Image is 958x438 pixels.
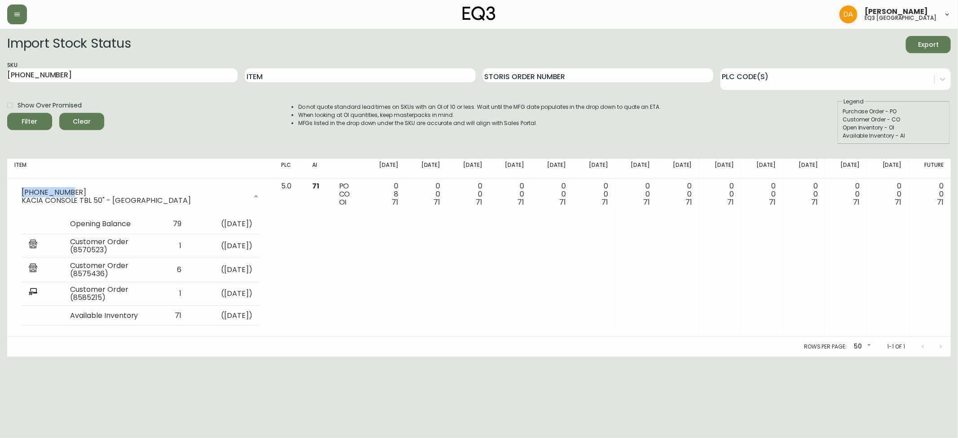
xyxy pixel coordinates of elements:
[298,119,661,127] li: MFGs listed in the drop down under the SKU are accurate and will align with Sales Portal.
[63,215,153,234] td: Opening Balance
[364,159,406,179] th: [DATE]
[895,197,902,207] span: 71
[850,340,873,354] div: 50
[706,182,734,206] div: 0 0
[811,197,818,207] span: 71
[804,343,847,351] p: Rows per page:
[832,182,860,206] div: 0 0
[517,197,524,207] span: 71
[274,159,305,179] th: PLC
[622,182,650,206] div: 0 0
[790,182,817,206] div: 0 0
[664,182,692,206] div: 0 0
[574,159,615,179] th: [DATE]
[63,234,153,258] td: Customer Order (8570523)
[406,159,447,179] th: [DATE]
[853,197,860,207] span: 71
[913,39,944,50] span: Export
[909,159,951,179] th: Future
[189,282,260,306] td: ( [DATE] )
[153,215,188,234] td: 79
[843,107,945,116] div: Purchase Order - PO
[825,159,867,179] th: [DATE]
[298,103,661,111] li: Do not quote standard lead times on SKUs with an OI of 10 or less. Wait until the MFG date popula...
[153,306,188,326] td: 71
[371,182,398,206] div: 0 8
[434,197,441,207] span: 71
[153,234,188,258] td: 1
[916,182,944,206] div: 0 0
[7,159,274,179] th: Item
[769,197,776,207] span: 71
[153,258,188,282] td: 6
[18,101,82,110] span: Show Over Promised
[189,215,260,234] td: ( [DATE] )
[22,188,247,197] div: [PHONE_NUMBER]
[865,8,928,15] span: [PERSON_NAME]
[843,98,865,106] legend: Legend
[843,132,945,140] div: Available Inventory - AI
[29,264,37,274] img: retail_report.svg
[560,197,566,207] span: 71
[339,197,347,207] span: OI
[657,159,699,179] th: [DATE]
[463,6,496,21] img: logo
[839,5,857,23] img: dd1a7e8db21a0ac8adbf82b84ca05374
[413,182,440,206] div: 0 0
[153,282,188,306] td: 1
[63,306,153,326] td: Available Inventory
[727,197,734,207] span: 71
[22,197,247,205] div: KACIA CONSOLE TBL 50" - [GEOGRAPHIC_DATA]
[741,159,783,179] th: [DATE]
[748,182,776,206] div: 0 0
[312,181,319,191] span: 71
[783,159,825,179] th: [DATE]
[298,111,661,119] li: When looking at OI quantities, keep masterpacks in mind.
[581,182,608,206] div: 0 0
[189,306,260,326] td: ( [DATE] )
[874,182,901,206] div: 0 0
[843,124,945,132] div: Open Inventory - OI
[22,116,38,127] div: Filter
[843,116,945,124] div: Customer Order - CO
[189,258,260,282] td: ( [DATE] )
[14,182,267,211] div: [PHONE_NUMBER]KACIA CONSOLE TBL 50" - [GEOGRAPHIC_DATA]
[66,116,97,127] span: Clear
[63,258,153,282] td: Customer Order (8575436)
[305,159,332,179] th: AI
[29,287,37,298] img: ecommerce_report.svg
[937,197,944,207] span: 71
[490,159,531,179] th: [DATE]
[906,36,951,53] button: Export
[539,182,566,206] div: 0 0
[7,113,52,130] button: Filter
[447,159,489,179] th: [DATE]
[476,197,482,207] span: 71
[867,159,909,179] th: [DATE]
[455,182,482,206] div: 0 0
[274,179,305,337] td: 5.0
[699,159,741,179] th: [DATE]
[865,15,936,21] h5: eq3 [GEOGRAPHIC_DATA]
[189,234,260,258] td: ( [DATE] )
[643,197,650,207] span: 71
[339,182,357,206] div: PO CO
[497,182,524,206] div: 0 0
[615,159,657,179] th: [DATE]
[531,159,573,179] th: [DATE]
[887,343,905,351] p: 1-1 of 1
[29,240,37,250] img: retail_report.svg
[685,197,692,207] span: 71
[601,197,608,207] span: 71
[59,113,104,130] button: Clear
[7,36,131,53] h2: Import Stock Status
[63,282,153,306] td: Customer Order (8585215)
[392,197,398,207] span: 71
